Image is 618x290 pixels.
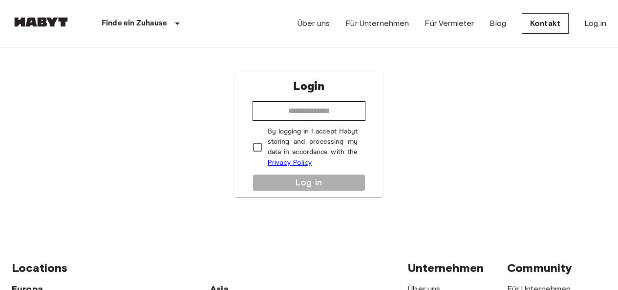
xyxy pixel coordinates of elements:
a: Privacy Policy [268,158,312,167]
a: Log in [584,18,606,29]
p: By logging in I accept Habyt storing and processing my data in accordance with the [268,127,358,168]
img: Habyt [12,17,70,27]
a: Über uns [298,18,330,29]
span: Community [507,261,572,275]
a: Blog [490,18,506,29]
p: Login [293,78,324,95]
a: Kontakt [522,13,569,34]
p: Finde ein Zuhause [102,18,168,29]
a: Für Unternehmen [345,18,409,29]
span: Locations [12,261,67,275]
span: Unternehmen [408,261,484,275]
a: Für Vermieter [425,18,474,29]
